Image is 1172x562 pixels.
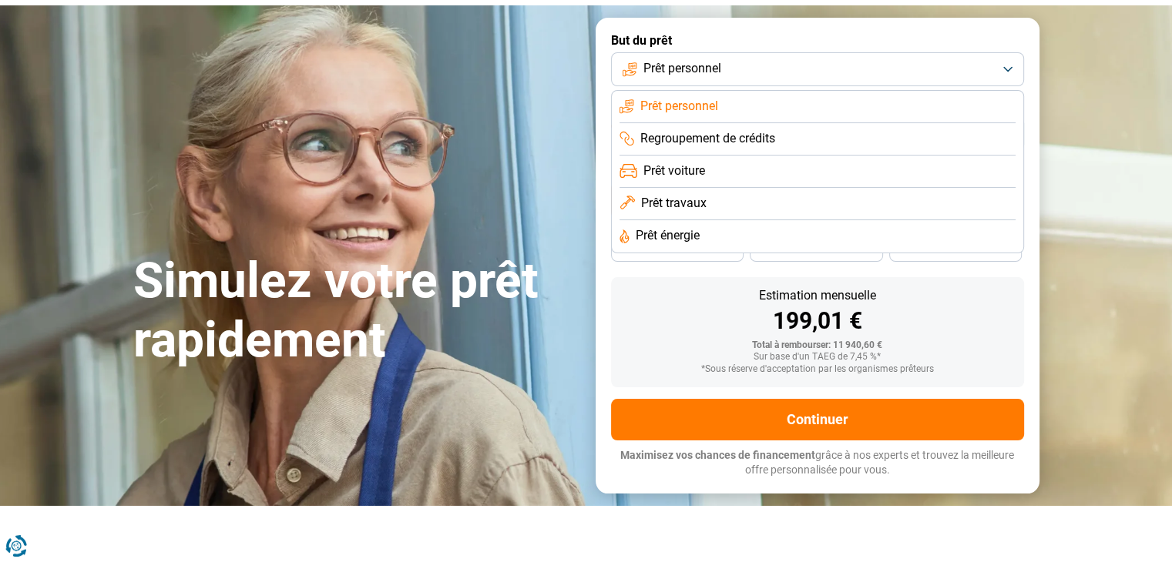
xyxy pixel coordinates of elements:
div: Estimation mensuelle [623,289,1012,302]
span: Prêt personnel [640,98,718,115]
span: 30 mois [799,246,833,255]
button: Prêt personnel [611,52,1024,86]
p: grâce à nos experts et trouvez la meilleure offre personnalisée pour vous. [611,448,1024,478]
div: Sur base d'un TAEG de 7,45 %* [623,352,1012,363]
label: But du prêt [611,33,1024,48]
span: Prêt voiture [643,162,705,179]
span: Prêt travaux [641,195,707,212]
div: *Sous réserve d'acceptation par les organismes prêteurs [623,364,1012,375]
span: 36 mois [660,246,694,255]
span: Regroupement de crédits [640,130,775,147]
span: Prêt personnel [643,60,721,77]
div: 199,01 € [623,309,1012,333]
button: Continuer [611,399,1024,440]
span: Maximisez vos chances de financement [620,449,815,461]
span: 24 mois [939,246,972,255]
h1: Simulez votre prêt rapidement [133,252,577,370]
div: Total à rembourser: 11 940,60 € [623,340,1012,351]
span: Prêt énergie [636,227,700,244]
